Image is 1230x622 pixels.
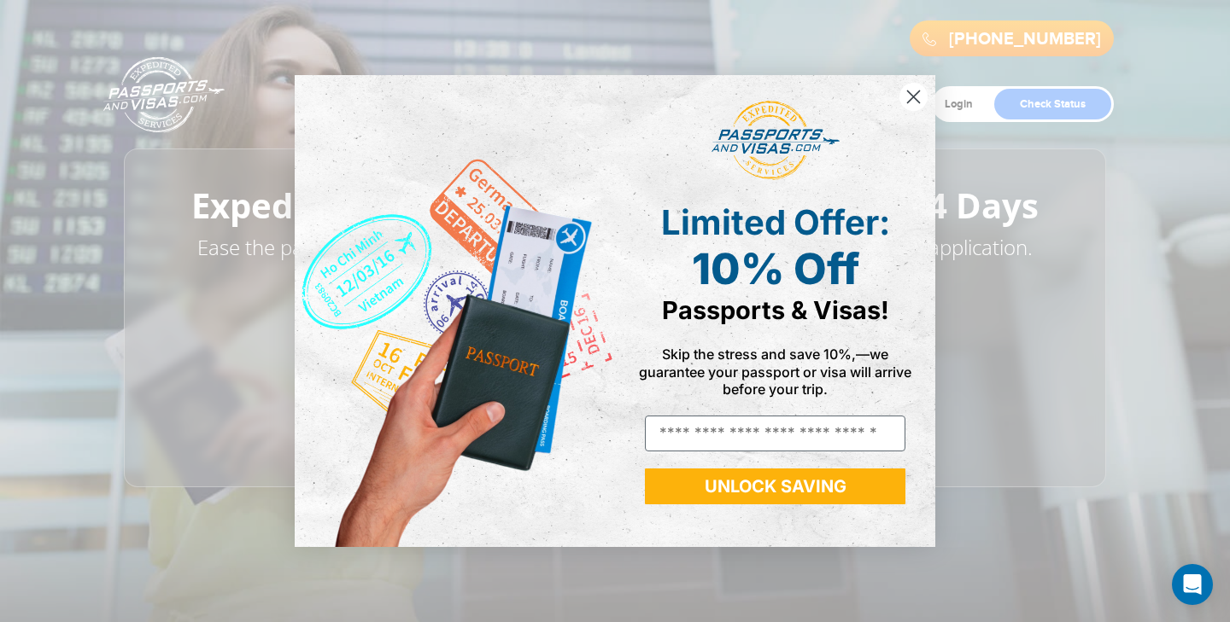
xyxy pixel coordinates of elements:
span: 10% Off [692,243,859,294]
img: passports and visas [712,101,840,181]
span: Skip the stress and save 10%,—we guarantee your passport or visa will arrive before your trip. [639,346,911,397]
button: UNLOCK SAVING [645,468,905,504]
span: Limited Offer: [661,201,890,243]
div: Open Intercom Messenger [1172,564,1213,605]
span: Passports & Visas! [662,295,889,325]
button: Close dialog [899,82,928,112]
img: de9cda0d-0715-46ca-9a25-073762a91ba7.png [295,75,615,547]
